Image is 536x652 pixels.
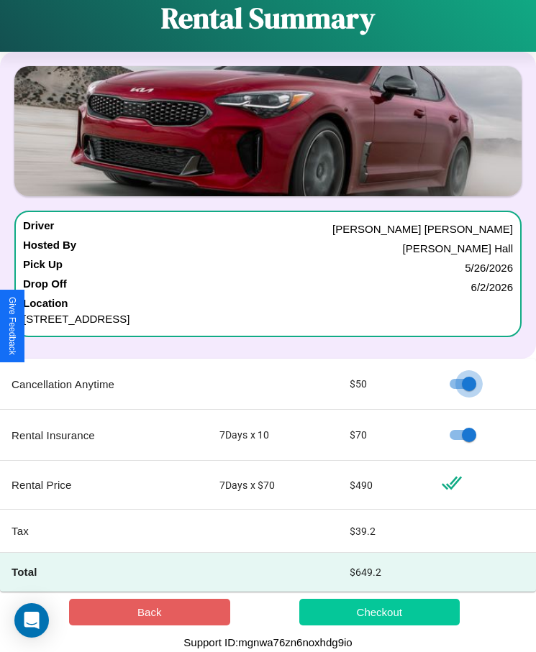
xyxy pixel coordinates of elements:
p: [PERSON_NAME] Hall [403,239,513,258]
h4: Pick Up [23,258,63,277]
button: Back [69,599,230,625]
h4: Driver [23,219,54,239]
p: 6 / 2 / 2026 [471,277,513,297]
td: $ 50 [338,359,430,410]
p: 5 / 26 / 2026 [465,258,513,277]
h4: Location [23,297,513,309]
td: $ 70 [338,410,430,461]
p: [PERSON_NAME] [PERSON_NAME] [332,219,513,239]
td: 7 Days x $ 70 [208,461,338,510]
p: [STREET_ADDRESS] [23,309,513,329]
div: Open Intercom Messenger [14,603,49,638]
button: Checkout [299,599,460,625]
h4: Drop Off [23,277,67,297]
td: $ 649.2 [338,553,430,592]
div: Give Feedback [7,297,17,355]
p: Rental Insurance [12,426,196,445]
h4: Hosted By [23,239,76,258]
td: $ 39.2 [338,510,430,553]
h4: Total [12,564,196,579]
p: Rental Price [12,475,196,495]
td: $ 490 [338,461,430,510]
td: 7 Days x 10 [208,410,338,461]
p: Support ID: mgnwa76zn6noxhdg9io [183,633,352,652]
p: Tax [12,521,196,541]
p: Cancellation Anytime [12,375,196,394]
